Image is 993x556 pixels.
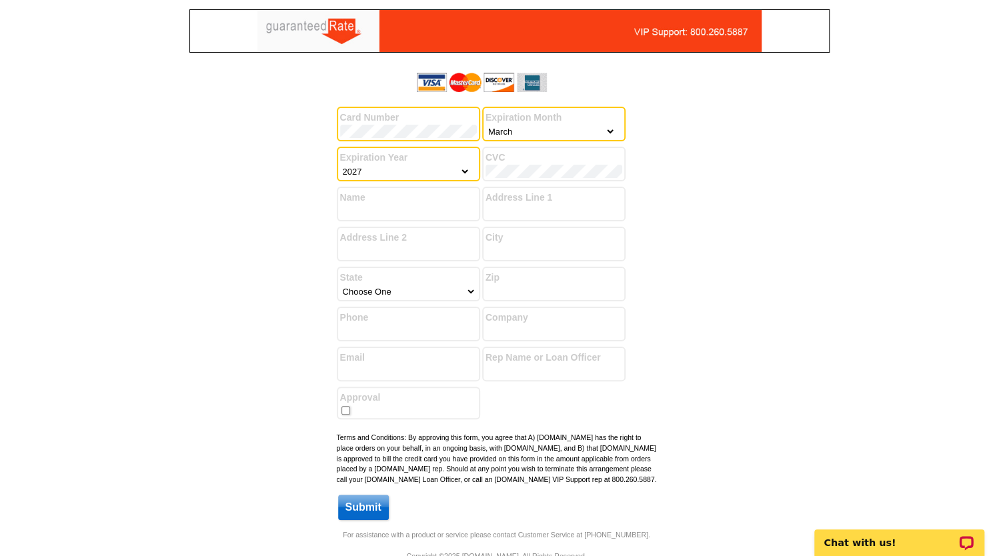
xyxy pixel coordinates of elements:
[340,391,477,405] label: Approval
[485,311,622,325] label: Company
[340,311,477,325] label: Phone
[340,231,477,245] label: Address Line 2
[340,191,477,205] label: Name
[337,433,657,483] small: Terms and Conditions: By approving this form, you agree that A) [DOMAIN_NAME] has the right to pl...
[340,351,477,365] label: Email
[485,351,622,365] label: Rep Name or Loan Officer
[340,271,477,285] label: State
[485,151,622,165] label: CVC
[485,271,622,285] label: Zip
[485,231,622,245] label: City
[340,111,477,125] label: Card Number
[485,191,622,205] label: Address Line 1
[485,111,622,125] label: Expiration Month
[338,495,389,520] input: Submit
[417,73,547,92] img: acceptedCards.gif
[806,514,993,556] iframe: LiveChat chat widget
[340,151,477,165] label: Expiration Year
